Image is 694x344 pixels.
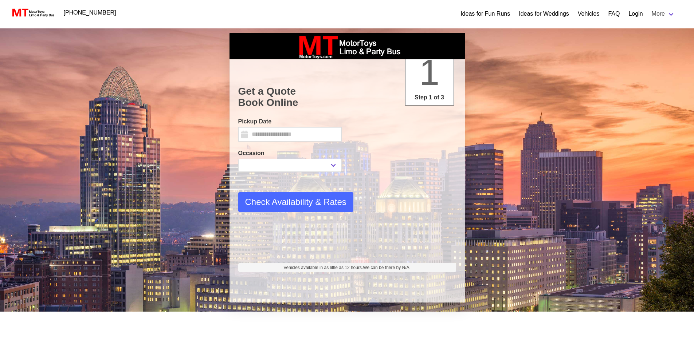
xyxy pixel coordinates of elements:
a: More [647,7,679,21]
span: 1 [419,52,440,92]
h1: Get a Quote Book Online [238,86,456,108]
span: Vehicles available in as little as 12 hours. [283,264,411,271]
img: box_logo_brand.jpeg [293,33,402,59]
img: MotorToys Logo [10,8,55,18]
label: Occasion [238,149,342,158]
label: Pickup Date [238,117,342,126]
a: Login [628,9,643,18]
p: Step 1 of 3 [408,93,451,102]
a: FAQ [608,9,620,18]
a: Vehicles [578,9,600,18]
a: Ideas for Fun Runs [460,9,510,18]
button: Check Availability & Rates [238,192,353,212]
span: Check Availability & Rates [245,195,346,209]
a: [PHONE_NUMBER] [59,5,121,20]
a: Ideas for Weddings [519,9,569,18]
span: We can be there by N/A. [363,265,411,270]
